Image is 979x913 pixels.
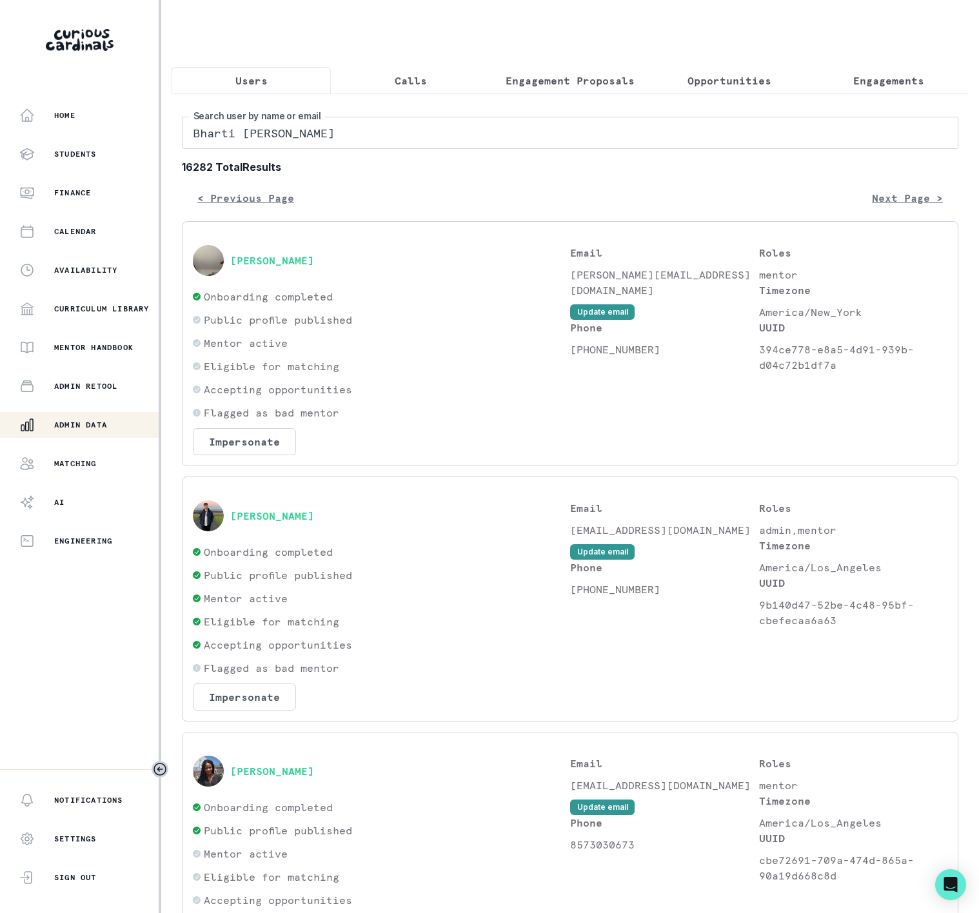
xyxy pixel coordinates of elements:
p: 8573030673 [570,837,759,852]
button: Next Page > [856,185,958,211]
p: UUID [759,830,948,846]
p: UUID [759,320,948,335]
p: Calendar [54,226,97,237]
p: Mentor Handbook [54,342,133,353]
button: Update email [570,800,635,815]
p: mentor [759,267,948,282]
p: Mentor active [204,846,288,861]
p: Email [570,500,759,516]
img: Curious Cardinals Logo [46,29,114,51]
p: Onboarding completed [204,544,333,560]
button: [PERSON_NAME] [230,254,314,267]
p: Public profile published [204,823,352,838]
button: [PERSON_NAME] [230,765,314,778]
button: [PERSON_NAME] [230,509,314,522]
p: Curriculum Library [54,304,150,314]
p: Notifications [54,795,123,805]
p: Engineering [54,536,112,546]
p: Accepting opportunities [204,637,352,653]
p: Opportunities [687,73,771,88]
p: UUID [759,575,948,591]
div: Open Intercom Messenger [935,869,966,900]
p: Calls [395,73,427,88]
p: Roles [759,245,948,260]
button: Update email [570,304,635,320]
p: cbe72691-709a-474d-865a-90a19d668c8d [759,852,948,883]
p: Timezone [759,282,948,298]
button: Impersonate [193,428,296,455]
p: Email [570,756,759,771]
p: Flagged as bad mentor [204,660,339,676]
p: [PHONE_NUMBER] [570,342,759,357]
p: Accepting opportunities [204,892,352,908]
p: America/New_York [759,304,948,320]
p: Eligible for matching [204,614,339,629]
p: Timezone [759,538,948,553]
p: AI [54,497,64,507]
p: Sign Out [54,872,97,883]
p: Availability [54,265,117,275]
p: Onboarding completed [204,289,333,304]
p: Admin Retool [54,381,117,391]
p: Accepting opportunities [204,382,352,397]
p: Users [235,73,268,88]
p: America/Los_Angeles [759,815,948,830]
p: Home [54,110,75,121]
p: Roles [759,500,948,516]
p: Public profile published [204,312,352,328]
button: Impersonate [193,683,296,711]
p: Public profile published [204,567,352,583]
p: admin,mentor [759,522,948,538]
p: mentor [759,778,948,793]
p: [PERSON_NAME][EMAIL_ADDRESS][DOMAIN_NAME] [570,267,759,298]
p: Mentor active [204,335,288,351]
p: 394ce778-e8a5-4d91-939b-d04c72b1df7a [759,342,948,373]
p: Admin Data [54,420,107,430]
p: Timezone [759,793,948,809]
p: [PHONE_NUMBER] [570,582,759,597]
button: < Previous Page [182,185,310,211]
p: Phone [570,320,759,335]
p: [EMAIL_ADDRESS][DOMAIN_NAME] [570,778,759,793]
p: Roles [759,756,948,771]
p: Mentor active [204,591,288,606]
button: Update email [570,544,635,560]
b: 16282 Total Results [182,159,958,175]
p: Flagged as bad mentor [204,405,339,420]
p: Finance [54,188,91,198]
p: Onboarding completed [204,800,333,815]
p: [EMAIL_ADDRESS][DOMAIN_NAME] [570,522,759,538]
p: Eligible for matching [204,869,339,885]
p: Phone [570,560,759,575]
p: Students [54,149,97,159]
p: 9b140d47-52be-4c48-95bf-cbefecaa6a63 [759,597,948,628]
p: Eligible for matching [204,358,339,374]
button: Toggle sidebar [152,761,168,778]
p: Matching [54,458,97,469]
p: Email [570,245,759,260]
p: Phone [570,815,759,830]
p: America/Los_Angeles [759,560,948,575]
p: Engagement Proposals [506,73,635,88]
p: Settings [54,834,97,844]
p: Engagements [853,73,924,88]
